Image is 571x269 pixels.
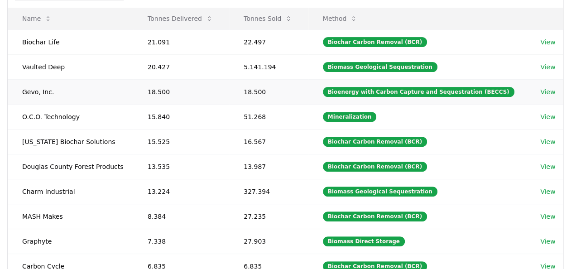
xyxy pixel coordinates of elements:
[8,179,133,204] td: Charm Industrial
[540,137,555,146] a: View
[540,87,555,96] a: View
[133,79,229,104] td: 18.500
[229,229,308,254] td: 27.903
[323,87,514,97] div: Bioenergy with Carbon Capture and Sequestration (BECCS)
[8,154,133,179] td: Douglas County Forest Products
[229,54,308,79] td: 5.141.194
[323,62,437,72] div: Biomass Geological Sequestration
[540,212,555,221] a: View
[323,211,427,221] div: Biochar Carbon Removal (BCR)
[133,29,229,54] td: 21.091
[133,104,229,129] td: 15.840
[323,37,427,47] div: Biochar Carbon Removal (BCR)
[8,54,133,79] td: Vaulted Deep
[540,162,555,171] a: View
[8,204,133,229] td: MASH Makes
[229,179,308,204] td: 327.394
[229,79,308,104] td: 18.500
[8,79,133,104] td: Gevo, Inc.
[133,179,229,204] td: 13.224
[229,154,308,179] td: 13.987
[133,204,229,229] td: 8.384
[229,29,308,54] td: 22.497
[316,10,365,28] button: Method
[133,129,229,154] td: 15.525
[140,10,220,28] button: Tonnes Delivered
[323,137,427,147] div: Biochar Carbon Removal (BCR)
[229,204,308,229] td: 27.235
[133,54,229,79] td: 20.427
[229,129,308,154] td: 16.567
[236,10,299,28] button: Tonnes Sold
[15,10,59,28] button: Name
[540,38,555,47] a: View
[540,187,555,196] a: View
[8,129,133,154] td: [US_STATE] Biochar Solutions
[540,112,555,121] a: View
[229,104,308,129] td: 51.268
[323,187,437,197] div: Biomass Geological Sequestration
[540,62,555,72] a: View
[8,104,133,129] td: O.C.O. Technology
[133,154,229,179] td: 13.535
[540,237,555,246] a: View
[323,112,377,122] div: Mineralization
[323,162,427,172] div: Biochar Carbon Removal (BCR)
[8,29,133,54] td: Biochar Life
[8,229,133,254] td: Graphyte
[133,229,229,254] td: 7.338
[323,236,405,246] div: Biomass Direct Storage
